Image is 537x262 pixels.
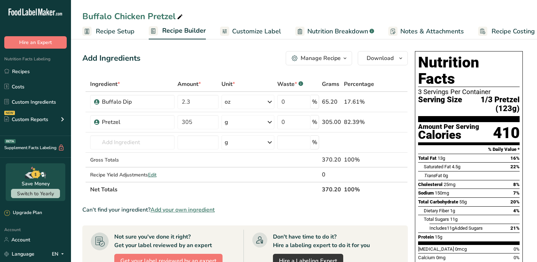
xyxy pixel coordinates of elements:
[102,118,170,126] div: Pretzel
[82,53,141,64] div: Add Ingredients
[4,248,34,260] a: Language
[436,255,445,260] span: 0mg
[510,164,520,169] span: 22%
[462,95,520,113] span: 1/3 Pretzel (123g)
[435,234,442,240] span: 15g
[438,155,445,161] span: 13g
[367,54,394,62] span: Download
[418,255,435,260] span: Calcium
[221,80,235,88] span: Unit
[22,180,50,187] div: Save Money
[455,246,467,252] span: 0mcg
[90,171,175,179] div: Recipe Yield Adjustments
[150,206,215,214] span: Add your own ingredient
[82,10,184,23] div: Buffalo Chicken Pretzel
[513,208,520,213] span: 4%
[114,233,212,250] div: Not sure you've done it right? Get your label reviewed by an expert
[424,173,435,178] i: Trans
[322,80,339,88] span: Grams
[418,190,434,196] span: Sodium
[344,80,374,88] span: Percentage
[435,190,449,196] span: 150mg
[82,23,135,39] a: Recipe Setup
[429,225,483,231] span: Includes Added Sugars
[277,80,303,88] div: Waste
[492,27,535,36] span: Recipe Costing
[514,246,520,252] span: 0%
[322,98,341,106] div: 65.20
[510,199,520,204] span: 20%
[424,217,449,222] span: Total Sugars
[418,124,479,130] div: Amount Per Serving
[307,27,368,36] span: Nutrition Breakdown
[273,233,370,250] div: Don't have time to do it? Hire a labeling expert to do it for you
[4,36,67,49] button: Hire an Expert
[418,130,479,140] div: Calories
[320,182,343,197] th: 370.20
[418,95,462,113] span: Serving Size
[162,26,206,36] span: Recipe Builder
[90,135,175,149] input: Add Ingredient
[4,209,42,217] div: Upgrade Plan
[102,98,170,106] div: Buffalo Dip
[301,54,341,62] div: Manage Recipe
[418,234,434,240] span: Protein
[225,98,230,106] div: oz
[418,88,520,95] div: 3 Servings Per Container
[322,155,341,164] div: 370.20
[452,164,460,169] span: 4.5g
[52,250,67,258] div: EN
[510,155,520,161] span: 16%
[344,155,374,164] div: 100%
[418,155,437,161] span: Total Fat
[424,173,442,178] span: Fat
[96,27,135,36] span: Recipe Setup
[424,208,449,213] span: Dietary Fiber
[82,206,408,214] div: Can't find your ingredient?
[343,182,376,197] th: 100%
[5,139,16,143] div: BETA
[447,225,454,231] span: 11g
[418,182,443,187] span: Cholesterol
[510,225,520,231] span: 21%
[443,173,448,178] span: 0g
[344,98,374,106] div: 17.61%
[322,118,341,126] div: 305.00
[232,27,281,36] span: Customize Label
[478,23,535,39] a: Recipe Costing
[148,171,157,178] span: Edit
[513,190,520,196] span: 7%
[177,80,201,88] span: Amount
[225,118,228,126] div: g
[388,23,464,39] a: Notes & Attachments
[418,246,454,252] span: [MEDICAL_DATA]
[17,190,54,197] span: Switch to Yearly
[450,217,457,222] span: 11g
[295,23,374,39] a: Nutrition Breakdown
[450,208,455,213] span: 1g
[90,156,175,164] div: Gross Totals
[358,51,408,65] button: Download
[225,138,228,147] div: g
[513,182,520,187] span: 8%
[149,23,206,40] a: Recipe Builder
[418,54,520,87] h1: Nutrition Facts
[4,116,48,123] div: Custom Reports
[89,182,320,197] th: Net Totals
[444,182,455,187] span: 25mg
[418,199,458,204] span: Total Carbohydrate
[286,51,352,65] button: Manage Recipe
[344,118,374,126] div: 82.39%
[400,27,464,36] span: Notes & Attachments
[90,80,120,88] span: Ingredient
[11,189,60,198] button: Switch to Yearly
[418,145,520,154] section: % Daily Value *
[220,23,281,39] a: Customize Label
[4,111,15,115] div: NEW
[322,170,341,179] div: 0
[459,199,467,204] span: 55g
[514,255,520,260] span: 0%
[493,124,520,142] div: 410
[424,164,451,169] span: Saturated Fat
